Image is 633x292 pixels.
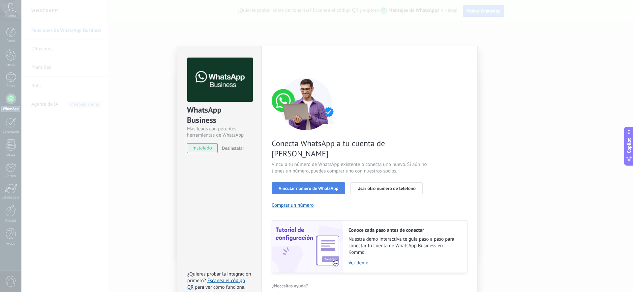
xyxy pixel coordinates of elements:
[348,227,461,233] h2: Conoce cada paso antes de conectar
[272,283,308,288] span: ¿Necesitas ayuda?
[187,105,252,126] div: WhatsApp Business
[272,138,429,159] span: Conecta WhatsApp a tu cuenta de [PERSON_NAME]
[272,77,341,130] img: connect number
[272,281,308,291] button: ¿Necesitas ayuda?
[357,186,415,191] span: Usar otro número de teléfono
[187,126,252,138] div: Más leads con potentes herramientas de WhatsApp
[348,260,461,266] a: Ver demo
[272,182,345,194] button: Vincular número de WhatsApp
[350,182,422,194] button: Usar otro número de teléfono
[187,271,251,284] span: ¿Quieres probar la integración primero?
[219,143,244,153] button: Desinstalar
[187,278,245,290] a: Escanea el código QR
[187,143,217,153] span: instalado
[272,202,314,208] button: Comprar un número
[187,58,253,102] img: logo_main.png
[626,138,632,153] span: Copilot
[195,284,245,290] span: para ver cómo funciona.
[279,186,338,191] span: Vincular número de WhatsApp
[222,145,244,151] span: Desinstalar
[348,236,461,256] span: Nuestra demo interactiva te guía paso a paso para conectar tu cuenta de WhatsApp Business en Kommo.
[272,161,429,174] span: Vincula tu número de WhatsApp existente o conecta uno nuevo. Si aún no tienes un número, puedes c...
